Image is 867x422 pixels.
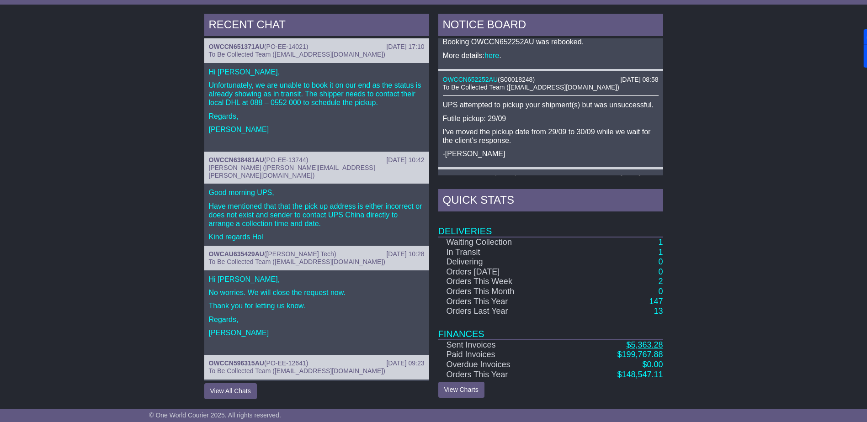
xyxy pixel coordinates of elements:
p: More details: . [443,51,659,60]
div: ( ) [209,43,425,51]
div: [DATE] 17:10 [386,43,424,51]
div: [DATE] 09:23 [386,359,424,367]
div: [DATE] 08:58 [620,76,658,84]
div: ( ) [443,174,659,182]
div: [DATE] 10:42 [386,156,424,164]
span: S00018248 [500,76,533,83]
span: To Be Collected Team ([EMAIL_ADDRESS][DOMAIN_NAME]) [209,258,385,265]
div: RECENT CHAT [204,14,429,38]
td: Orders This Week [438,277,570,287]
div: NOTICE BOARD [438,14,663,38]
td: Orders [DATE] [438,267,570,277]
span: S0001 [496,174,515,181]
td: In Transit [438,248,570,258]
span: 199,767.88 [622,350,663,359]
td: Delivering [438,257,570,267]
a: OWCCN596315AU [209,359,264,367]
div: [DATE] 10:28 [386,250,424,258]
span: [PERSON_NAME] Tech [266,250,334,258]
a: 2 [658,277,663,286]
a: OWCCN638481AU [209,156,264,164]
td: Orders This Year [438,370,570,380]
span: PO-EE-13744 [266,156,306,164]
p: Hi [PERSON_NAME], [209,68,425,76]
span: To Be Collected Team ([EMAIL_ADDRESS][DOMAIN_NAME]) [443,84,619,91]
a: $5,363.28 [626,340,663,349]
span: PO-EE-12641 [266,359,306,367]
td: Orders Last Year [438,306,570,316]
span: 5,363.28 [631,340,663,349]
p: I've moved the pickup date from 29/09 to 30/09 while we wait for the client's response. [443,127,659,145]
span: 148,547.11 [622,370,663,379]
p: -[PERSON_NAME] [443,149,659,158]
p: Thank you for letting us know. [209,301,425,310]
p: Regards, [209,112,425,121]
span: To Be Collected Team ([EMAIL_ADDRESS][DOMAIN_NAME]) [209,51,385,58]
span: © One World Courier 2025. All rights reserved. [149,411,281,419]
div: [DATE] 07:30 [620,174,658,182]
p: Good morning UPS, [209,188,425,197]
a: 0 [658,267,663,276]
a: 0 [658,257,663,266]
div: ( ) [209,156,425,164]
a: 13 [654,306,663,316]
p: No worries. We will close the request now. [209,288,425,297]
p: Booking OWCCN652252AU was rebooked. [443,37,659,46]
p: [PERSON_NAME] [209,125,425,134]
span: PO-EE-14021 [266,43,306,50]
td: Finances [438,316,663,340]
a: 147 [649,297,663,306]
div: ( ) [443,76,659,84]
td: Paid Invoices [438,350,570,360]
p: Have mentioned that that the pick up address is either incorrect or does not exist and sender to ... [209,202,425,228]
div: ( ) [209,250,425,258]
a: View Charts [438,382,484,398]
a: 1 [658,248,663,257]
a: OWCCN651371AU [209,43,264,50]
p: Futile pickup: 29/09 [443,114,659,123]
span: [PERSON_NAME] ([PERSON_NAME][EMAIL_ADDRESS][PERSON_NAME][DOMAIN_NAME]) [209,164,375,179]
a: OWCFI650773AU [443,174,495,181]
a: $199,767.88 [617,350,663,359]
p: Regards, [209,315,425,324]
a: 0 [658,287,663,296]
a: OWCCN652252AU [443,76,498,83]
td: Orders This Year [438,297,570,307]
span: 0.00 [647,360,663,369]
p: Kind regards Hol [209,232,425,241]
td: Overdue Invoices [438,360,570,370]
p: [PERSON_NAME] [209,328,425,337]
a: OWCAU635429AU [209,250,264,258]
td: Deliveries [438,214,663,237]
p: Hi [PERSON_NAME], [209,275,425,284]
div: Quick Stats [438,189,663,214]
td: Sent Invoices [438,340,570,350]
span: To Be Collected Team ([EMAIL_ADDRESS][DOMAIN_NAME]) [209,367,385,375]
p: UPS attempted to pickup your shipment(s) but was unsuccessful. [443,100,659,109]
a: 1 [658,237,663,247]
a: here [484,52,499,59]
a: $148,547.11 [617,370,663,379]
a: $0.00 [642,360,663,369]
div: ( ) [209,359,425,367]
td: Waiting Collection [438,237,570,248]
p: Unfortunately, we are unable to book it on our end as the status is already showing as in transit... [209,81,425,107]
button: View All Chats [204,383,257,399]
td: Orders This Month [438,287,570,297]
